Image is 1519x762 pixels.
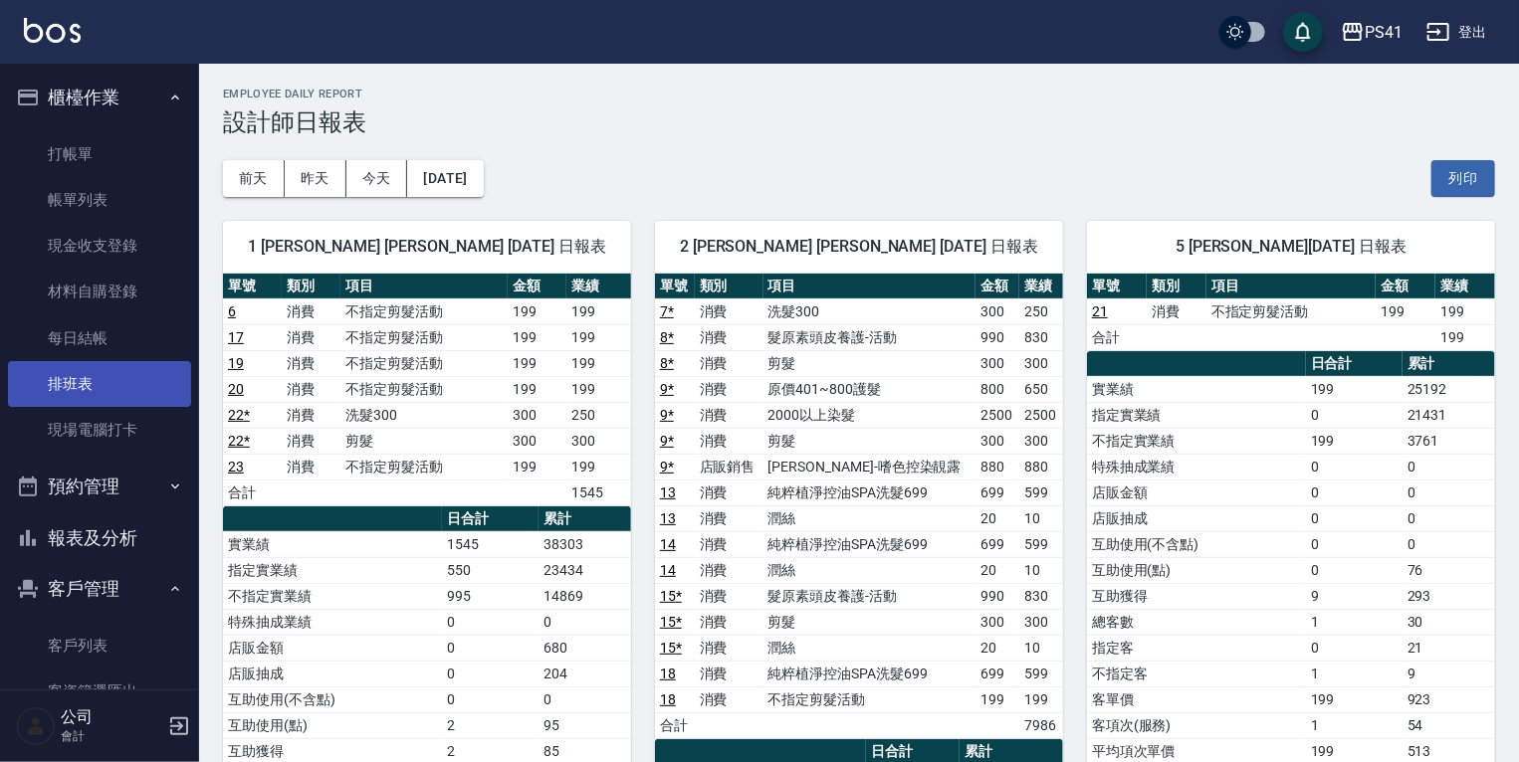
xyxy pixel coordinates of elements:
th: 類別 [695,274,763,299]
td: 199 [1435,298,1495,324]
td: 9 [1306,583,1403,609]
td: 990 [976,583,1019,609]
td: 互助使用(不含點) [223,686,442,712]
td: 潤絲 [763,557,976,583]
a: 14 [660,562,676,578]
button: 前天 [223,160,285,197]
button: 報表及分析 [8,512,191,564]
td: 消費 [282,402,340,428]
th: 業績 [566,274,631,299]
td: 不指定客 [1087,661,1306,686]
th: 金額 [976,274,1019,299]
button: [DATE] [407,160,483,197]
td: 剪髮 [763,609,976,635]
td: 830 [1019,583,1063,609]
a: 18 [660,691,676,707]
p: 會計 [61,727,162,745]
td: 199 [566,298,631,324]
td: 不指定剪髮活動 [340,298,508,324]
td: 880 [976,454,1019,479]
th: 日合計 [1306,351,1403,377]
td: 互助使用(不含點) [1087,531,1306,557]
td: 合計 [1087,324,1147,350]
td: 消費 [695,531,763,557]
td: 54 [1403,712,1495,738]
td: 21431 [1403,402,1495,428]
th: 累計 [539,506,631,532]
td: 1545 [442,531,539,557]
td: 650 [1019,376,1063,402]
td: 不指定剪髮活動 [340,350,508,376]
td: 1 [1306,661,1403,686]
td: 消費 [695,635,763,661]
td: 互助獲得 [1087,583,1306,609]
td: 20 [976,635,1019,661]
a: 18 [660,666,676,681]
a: 客戶列表 [8,623,191,668]
th: 單號 [655,274,695,299]
td: 300 [566,428,631,454]
span: 2 [PERSON_NAME] [PERSON_NAME] [DATE] 日報表 [679,237,1039,257]
td: 不指定剪髮活動 [763,686,976,712]
th: 類別 [282,274,340,299]
td: 指定實業績 [223,557,442,583]
td: 互助使用(點) [1087,557,1306,583]
td: 599 [1019,479,1063,505]
td: 消費 [282,324,340,350]
td: 合計 [223,479,282,505]
td: 0 [442,635,539,661]
td: 實業績 [1087,376,1306,402]
td: 300 [1019,350,1063,376]
th: 單號 [223,274,282,299]
td: 10 [1019,635,1063,661]
td: 0 [539,609,631,635]
a: 17 [228,329,244,345]
td: 300 [508,402,566,428]
td: 300 [1019,609,1063,635]
td: 消費 [695,686,763,712]
td: 不指定剪髮活動 [340,324,508,350]
td: 0 [1403,454,1495,479]
td: 剪髮 [763,350,976,376]
td: 消費 [695,402,763,428]
td: 消費 [695,505,763,531]
td: 洗髮300 [763,298,976,324]
td: 199 [508,324,566,350]
td: 199 [566,376,631,402]
td: 1 [1306,712,1403,738]
td: 250 [1019,298,1063,324]
td: 0 [1403,531,1495,557]
td: 特殊抽成業績 [223,609,442,635]
td: 300 [976,350,1019,376]
td: 0 [442,686,539,712]
td: 原價401~800護髮 [763,376,976,402]
td: [PERSON_NAME]-嗜色控染靚露 [763,454,976,479]
td: 76 [1403,557,1495,583]
th: 業績 [1019,274,1063,299]
button: PS41 [1333,12,1410,53]
td: 699 [976,479,1019,505]
a: 打帳單 [8,131,191,177]
button: 今天 [346,160,408,197]
td: 0 [1403,505,1495,531]
td: 店販銷售 [695,454,763,479]
td: 250 [566,402,631,428]
td: 不指定剪髮活動 [1206,298,1376,324]
td: 髮原素頭皮養護-活動 [763,583,976,609]
a: 客資篩選匯出 [8,668,191,714]
h5: 公司 [61,707,162,727]
td: 830 [1019,324,1063,350]
td: 38303 [539,531,631,557]
a: 現金收支登錄 [8,223,191,269]
td: 消費 [695,428,763,454]
td: 消費 [1147,298,1206,324]
td: 不指定剪髮活動 [340,376,508,402]
td: 消費 [695,376,763,402]
td: 199 [508,350,566,376]
td: 0 [1306,454,1403,479]
span: 1 [PERSON_NAME] [PERSON_NAME] [DATE] 日報表 [247,237,607,257]
td: 199 [1019,686,1063,712]
td: 指定實業績 [1087,402,1306,428]
a: 13 [660,484,676,500]
td: 800 [976,376,1019,402]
